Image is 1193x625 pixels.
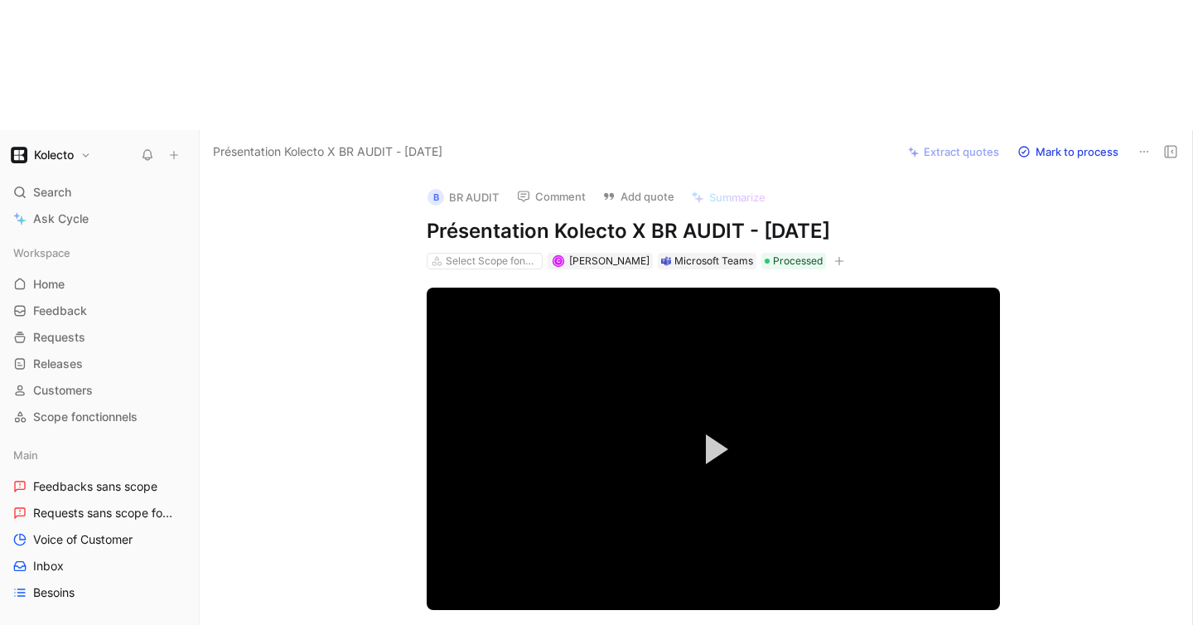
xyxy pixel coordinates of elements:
[33,182,71,202] span: Search
[7,206,192,231] a: Ask Cycle
[33,409,138,425] span: Scope fonctionnels
[427,288,1000,610] div: Video Player
[13,447,38,463] span: Main
[427,218,1000,245] h1: Présentation Kolecto X BR AUDIT - [DATE]
[7,474,192,499] a: Feedbacks sans scope
[7,240,192,265] div: Workspace
[7,298,192,323] a: Feedback
[34,148,74,162] h1: Kolecto
[7,378,192,403] a: Customers
[11,147,27,163] img: Kolecto
[569,254,650,267] span: [PERSON_NAME]
[595,185,682,208] button: Add quote
[33,209,89,229] span: Ask Cycle
[901,140,1007,163] button: Extract quotes
[7,180,192,205] div: Search
[33,505,172,521] span: Requests sans scope fonctionnel
[7,580,192,605] a: Besoins
[13,245,70,261] span: Workspace
[33,584,75,601] span: Besoins
[33,531,133,548] span: Voice of Customer
[7,554,192,579] a: Inbox
[7,443,192,605] div: MainFeedbacks sans scopeRequests sans scope fonctionnelVoice of CustomerInboxBesoins
[1010,140,1126,163] button: Mark to process
[7,527,192,552] a: Voice of Customer
[761,253,826,269] div: Processed
[674,253,753,269] div: Microsoft Teams
[510,185,593,208] button: Comment
[33,558,64,574] span: Inbox
[683,186,773,209] button: Summarize
[33,382,93,399] span: Customers
[676,412,751,487] button: Play Video
[553,256,563,265] div: C
[33,276,65,293] span: Home
[773,253,823,269] span: Processed
[446,253,539,269] div: Select Scope fonctionnels
[7,443,192,468] div: Main
[213,142,442,162] span: Présentation Kolecto X BR AUDIT - [DATE]
[709,190,766,205] span: Summarize
[33,303,87,319] span: Feedback
[7,405,192,429] a: Scope fonctionnels
[7,143,95,167] button: KolectoKolecto
[7,351,192,376] a: Releases
[7,501,192,526] a: Requests sans scope fonctionnel
[420,185,506,210] button: BBR AUDIT
[33,329,85,346] span: Requests
[427,189,444,206] div: B
[33,478,157,495] span: Feedbacks sans scope
[7,272,192,297] a: Home
[33,356,83,372] span: Releases
[7,325,192,350] a: Requests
